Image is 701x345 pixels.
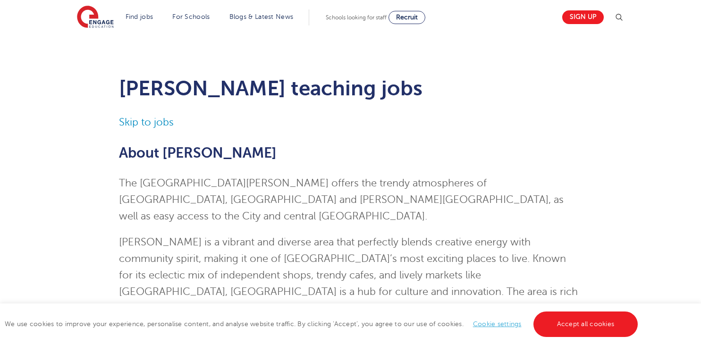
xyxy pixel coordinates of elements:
a: Recruit [389,11,425,24]
img: Engage Education [77,6,114,29]
span: The [GEOGRAPHIC_DATA][PERSON_NAME] offers the trendy atmospheres of [GEOGRAPHIC_DATA], [GEOGRAPHI... [119,177,564,222]
a: Find jobs [126,13,153,20]
h1: [PERSON_NAME] teaching jobs [119,76,582,100]
span: We use cookies to improve your experience, personalise content, and analyse website traffic. By c... [5,320,640,328]
span: Schools looking for staff [326,14,387,21]
a: Skip to jobs [119,117,174,128]
a: Accept all cookies [533,311,638,337]
a: Sign up [562,10,604,24]
a: For Schools [172,13,210,20]
span: About [PERSON_NAME] [119,145,277,161]
a: Blogs & Latest News [229,13,294,20]
span: Recruit [396,14,418,21]
a: Cookie settings [473,320,522,328]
